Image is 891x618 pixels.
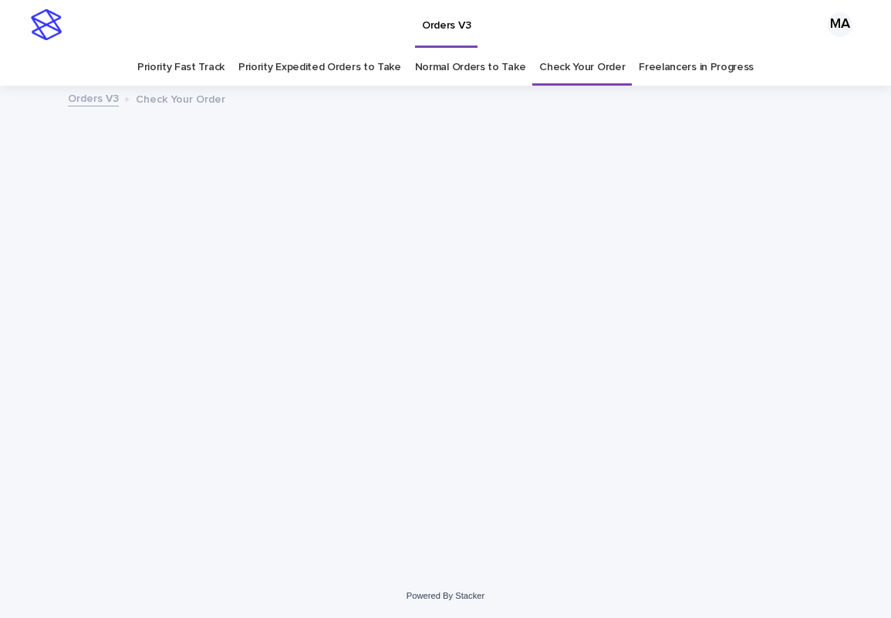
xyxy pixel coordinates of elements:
a: Orders V3 [68,89,119,106]
a: Priority Expedited Orders to Take [238,49,401,86]
img: stacker-logo-s-only.png [31,9,62,40]
a: Freelancers in Progress [639,49,754,86]
div: MA [828,12,852,37]
a: Check Your Order [539,49,625,86]
a: Powered By Stacker [407,591,484,600]
a: Priority Fast Track [137,49,224,86]
a: Normal Orders to Take [415,49,526,86]
p: Check Your Order [136,89,225,106]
